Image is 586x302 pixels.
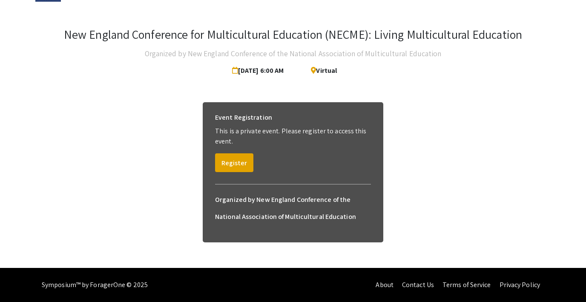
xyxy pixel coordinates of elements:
[304,62,337,79] span: Virtual
[6,264,36,296] iframe: Chat
[402,280,434,289] a: Contact Us
[376,280,394,289] a: About
[215,191,371,225] h6: Organized by New England Conference of the National Association of Multicultural Education
[500,280,540,289] a: Privacy Policy
[42,268,148,302] div: Symposium™ by ForagerOne © 2025
[215,109,272,126] h6: Event Registration
[64,27,522,42] h3: New England Conference for Multicultural Education (NECME): Living Multicultural Education
[215,153,253,172] button: Register
[145,45,442,62] h4: Organized by New England Conference of the National Association of Multicultural Education
[442,280,491,289] a: Terms of Service
[215,126,371,147] p: This is a private event. Please register to access this event.
[232,62,287,79] span: [DATE] 6:00 AM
